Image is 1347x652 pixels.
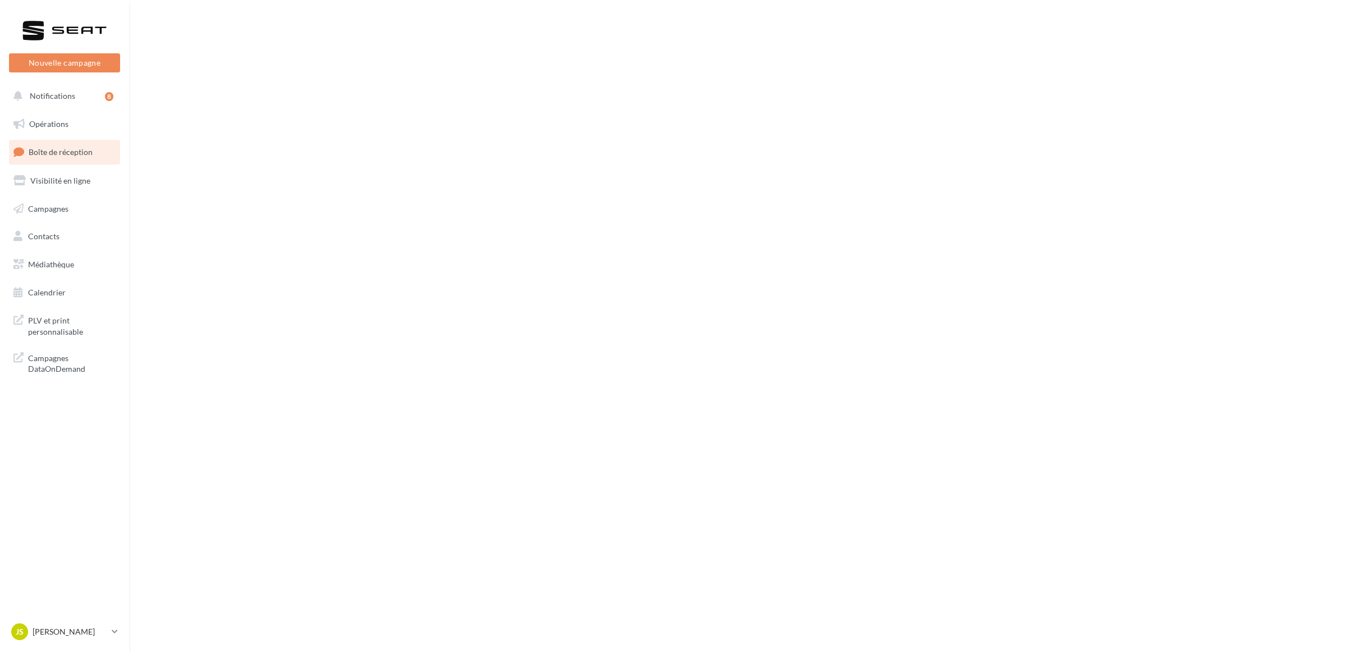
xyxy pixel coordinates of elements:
span: Campagnes DataOnDemand [28,350,116,375]
span: Médiathèque [28,259,74,269]
a: PLV et print personnalisable [7,308,122,341]
span: Visibilité en ligne [30,176,90,185]
a: Campagnes DataOnDemand [7,346,122,379]
span: Calendrier [28,288,66,297]
a: Opérations [7,112,122,136]
button: Nouvelle campagne [9,53,120,72]
span: Boîte de réception [29,147,93,157]
a: Campagnes [7,197,122,221]
span: Notifications [30,91,75,101]
button: Notifications 8 [7,84,118,108]
span: Opérations [29,119,68,129]
a: Calendrier [7,281,122,304]
span: PLV et print personnalisable [28,313,116,337]
span: Contacts [28,231,59,241]
a: Js [PERSON_NAME] [9,621,120,642]
a: Boîte de réception [7,140,122,164]
div: 8 [105,92,113,101]
a: Contacts [7,225,122,248]
p: [PERSON_NAME] [33,626,107,637]
a: Visibilité en ligne [7,169,122,193]
span: Js [16,626,24,637]
a: Médiathèque [7,253,122,276]
span: Campagnes [28,203,68,213]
